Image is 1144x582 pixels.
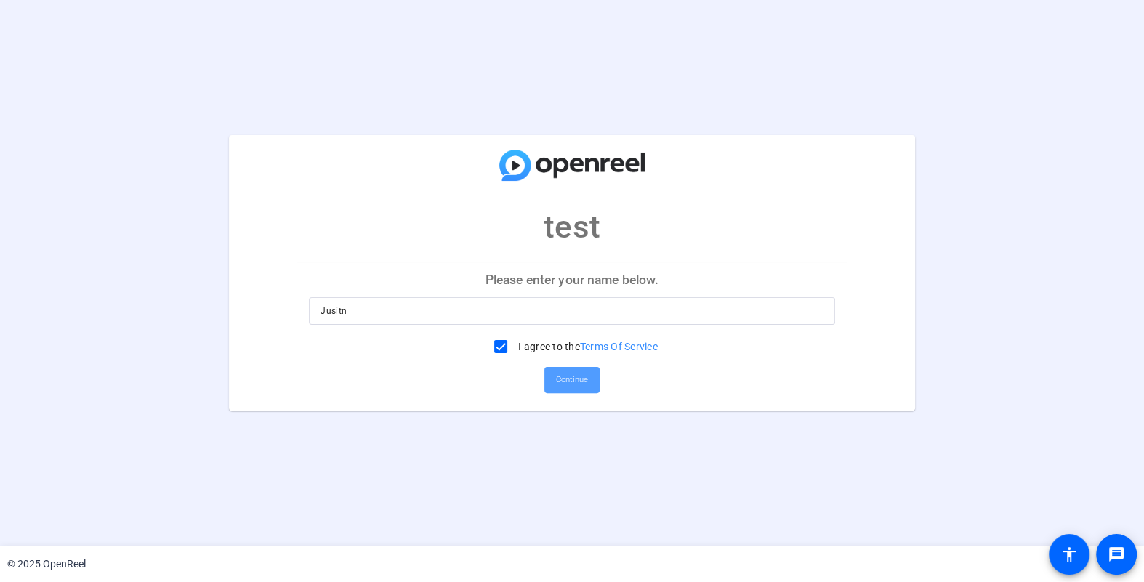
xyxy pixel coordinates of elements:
[544,367,600,393] button: Continue
[1108,546,1125,563] mat-icon: message
[297,262,847,297] p: Please enter your name below.
[556,369,588,391] span: Continue
[580,341,658,352] a: Terms Of Service
[515,339,658,354] label: I agree to the
[321,302,823,320] input: Enter your name
[543,203,600,251] p: test
[7,557,86,572] div: © 2025 OpenReel
[1060,546,1078,563] mat-icon: accessibility
[499,150,645,182] img: company-logo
